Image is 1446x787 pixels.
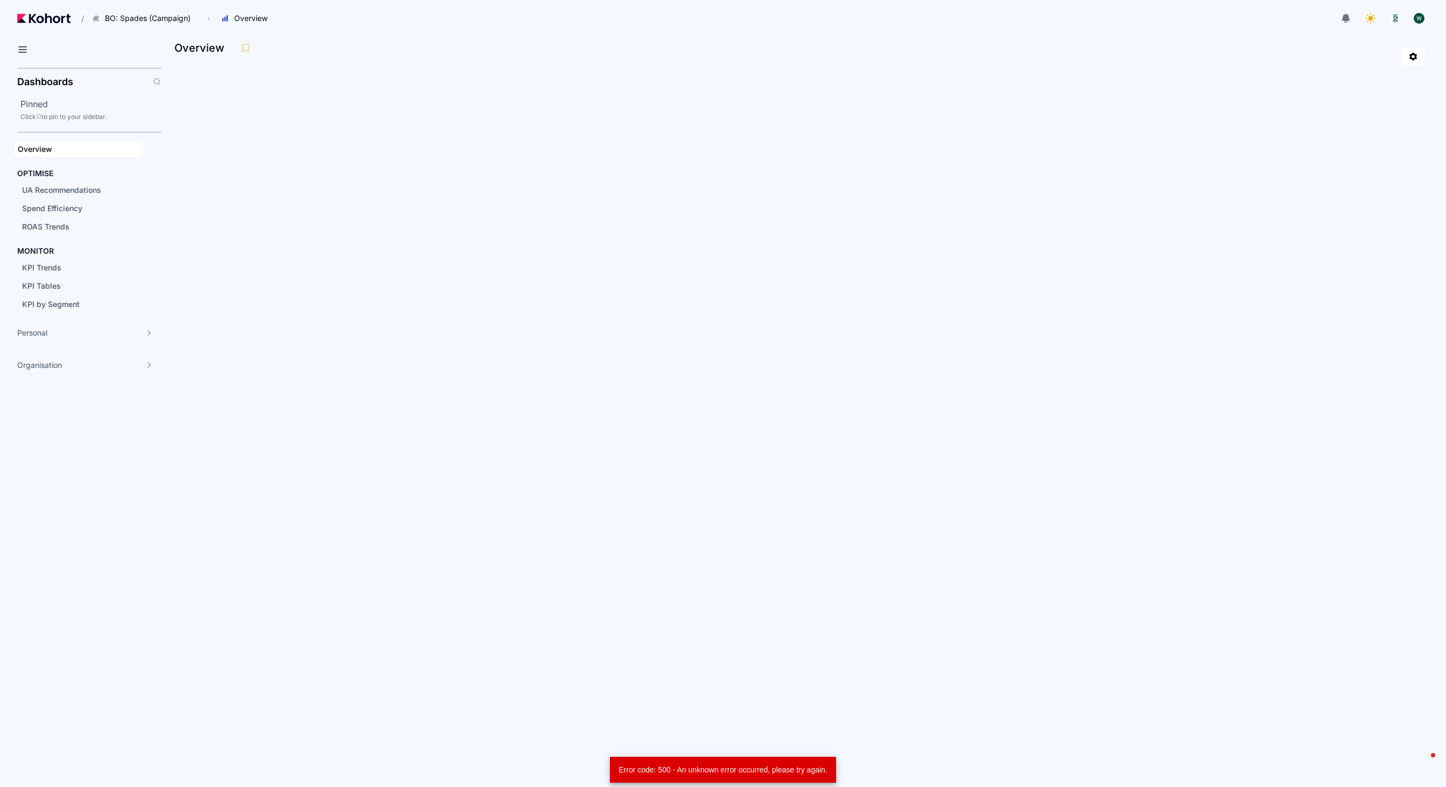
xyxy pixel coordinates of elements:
a: KPI Tables [18,278,143,294]
div: Error code: 500 - An unknown error occurred, please try again. [610,757,832,783]
div: Click to pin to your sidebar. [20,113,162,121]
span: BO: Spades (Campaign) [105,13,191,24]
span: / [73,13,84,24]
a: Overview [14,141,143,157]
h4: MONITOR [17,246,54,256]
span: KPI by Segment [22,300,80,309]
span: Overview [234,13,268,24]
h2: Dashboards [17,77,73,87]
span: Spend Efficiency [22,204,82,213]
a: KPI by Segment [18,296,143,312]
span: › [205,14,212,23]
a: KPI Trends [18,260,143,276]
a: ROAS Trends [18,219,143,235]
a: UA Recommendations [18,182,143,198]
span: Overview [18,144,52,154]
h2: Pinned [20,97,162,110]
span: KPI Trends [22,263,61,272]
h3: Overview [174,43,231,53]
span: Organisation [17,360,62,371]
span: UA Recommendations [22,185,101,194]
a: Spend Efficiency [18,200,143,217]
h4: OPTIMISE [17,168,53,179]
span: KPI Tables [22,281,61,290]
button: Overview [215,9,279,27]
iframe: Intercom live chat [1409,750,1435,776]
span: Personal [17,328,47,338]
img: Kohort logo [17,13,71,23]
img: logo_logo_images_1_20240607072359498299_20240828135028712857.jpeg [1390,13,1401,24]
span: ROAS Trends [22,222,69,231]
button: BO: Spades (Campaign) [86,9,202,27]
